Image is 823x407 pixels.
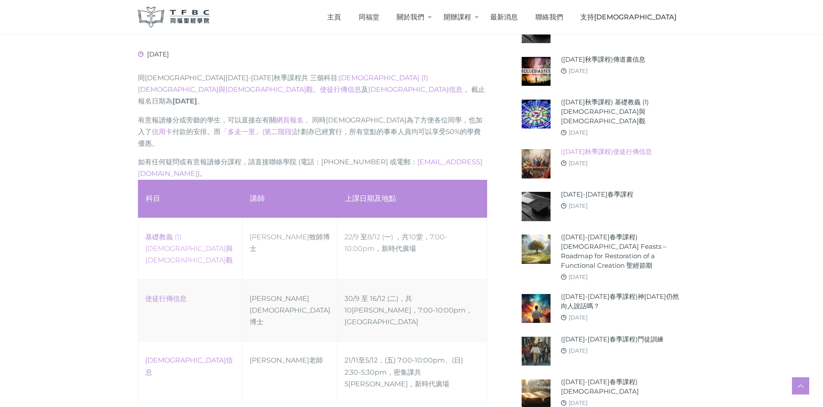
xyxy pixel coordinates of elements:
[569,314,588,321] a: [DATE]
[572,4,685,30] a: 支持[DEMOGRAPHIC_DATA]
[522,337,551,366] img: (2024-25年春季課程)門徒訓練
[313,85,361,94] span: 、
[338,279,487,341] td: 30/9 至 16/12 (二)，共10[PERSON_NAME]，7:00-10:00pm，[GEOGRAPHIC_DATA]
[569,160,588,166] a: [DATE]
[350,4,388,30] a: 同福堂
[338,180,487,218] th: 上課日期及地點
[368,85,463,94] a: [DEMOGRAPHIC_DATA]信息
[243,180,338,218] th: 講師
[580,13,676,21] span: 支持[DEMOGRAPHIC_DATA]
[561,97,685,126] a: ([DATE]秋季課程) 基礎教義 (1) [DEMOGRAPHIC_DATA]與[DEMOGRAPHIC_DATA]觀
[359,13,379,21] span: 同福堂
[243,341,338,403] td: [PERSON_NAME]老師
[569,129,588,136] a: [DATE]
[522,192,551,221] img: 2024-25年春季課程
[138,180,243,218] th: 科目
[338,341,487,403] td: 21/11至5/12，(五) 7:00-10:00pm、(日) 2:30-5:30pm，密集課共5[PERSON_NAME]，新時代廣場
[138,50,169,58] span: [DATE]
[145,294,187,303] a: 使徒行傳信息
[397,13,424,21] span: 關於我們
[490,13,518,21] span: 最新消息
[522,149,551,178] img: (2025年秋季課程)使徒行傳信息
[792,377,809,394] a: Scroll to top
[569,273,588,280] a: [DATE]
[569,202,588,209] a: [DATE]
[435,4,481,30] a: 開辦課程
[145,233,233,264] a: ‎基礎教義 (1) [DEMOGRAPHIC_DATA]與[DEMOGRAPHIC_DATA]觀
[561,292,685,311] a: ([DATE]-[DATE]春季課程)神[DATE]仍然向人說話嗎？
[522,57,551,86] img: (2025年秋季課程)傳道書信息
[561,190,633,199] a: [DATE]-[DATE]春季課程
[569,67,588,74] a: [DATE]
[338,218,487,279] td: 22/9 至8/12 (一) ，共10堂，7:00-10:00pm，新時代廣場
[522,100,551,128] img: (2025年秋季課程) 基礎教義 (1) 聖靈觀與教會觀
[526,4,572,30] a: 聯絡我們
[361,85,463,94] span: 及
[561,377,685,396] a: ([DATE]-[DATE]春季課程)[DEMOGRAPHIC_DATA]
[569,347,588,354] a: [DATE]
[221,128,294,136] a: 「多走一里」(第二階段)
[444,13,471,21] span: 開辦課程
[388,4,435,30] a: 關於我們
[522,294,551,323] img: (2024-25年春季課程)神今天仍然向人說話嗎？
[522,235,551,263] img: (2024-25年春季課程) Biblical Feasts – Roadmap for Restoration of a Functional Creation 聖經節期
[561,335,663,344] a: ([DATE]-[DATE]春季課程)門徒訓練
[319,4,350,30] a: 主頁
[145,356,233,376] a: [DEMOGRAPHIC_DATA]信息
[320,85,361,94] a: 使徒行傳信息
[138,72,487,107] p: 同[DEMOGRAPHIC_DATA][DATE]-[DATE]秋季課程共 三
[561,232,685,270] a: ([DATE]-[DATE]春季課程) [DEMOGRAPHIC_DATA] Feasts – Roadmap for Restoration of a Functional Creation ...
[152,128,172,136] a: 信用卡
[138,114,487,150] p: 有意報讀修分或旁聽的學生，可以直接在有關 同時[DEMOGRAPHIC_DATA]為了方便各位同學，也加入了 付款的安排。而 計劃亦已經實行，所有堂點的事奉人員均可以享受50%的學費優惠。
[561,147,652,157] a: ([DATE]秋季課程)使徒行傳信息
[561,55,645,64] a: ([DATE]秋季課程)傳道書信息
[172,97,197,105] strong: [DATE]
[482,4,527,30] a: 最新消息
[243,279,338,341] td: [PERSON_NAME][DEMOGRAPHIC_DATA]博士
[535,13,563,21] span: 聯絡我們
[569,399,588,406] a: [DATE]
[138,156,487,179] p: 如有任何疑問或有意報讀修分課程，請直接聯絡學院 (電話：[PHONE_NUMBER] 或電郵： )。
[138,6,210,28] img: 同福聖經學院 TFBC
[276,116,312,124] a: 網頁報名 。
[327,13,341,21] span: 主頁
[243,218,338,279] td: [PERSON_NAME]牧師博士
